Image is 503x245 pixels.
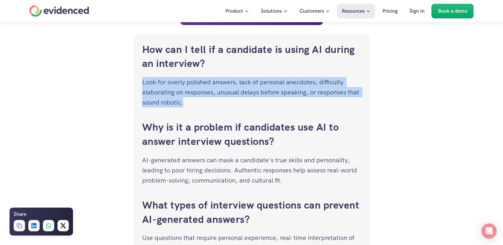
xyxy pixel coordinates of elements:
h6: Share [14,210,26,218]
p: Product [225,7,243,15]
p: Sign In [409,7,425,15]
p: Book a demo [438,7,467,15]
p: Solutions [261,7,282,15]
a: Pricing [378,4,402,18]
p: Look for overly polished answers, lack of personal anecdotes, difficulty elaborating on responses... [142,77,361,107]
a: What types of interview questions can prevent AI-generated answers? [142,198,362,226]
a: Home [30,5,89,17]
a: Sign In [405,4,429,18]
a: Why is it a problem if candidates use AI to answer interview questions? [142,120,341,148]
p: Customers [300,7,324,15]
a: Book a demo [432,4,474,18]
p: AI-generated answers can mask a candidate's true skills and personality, leading to poor hiring d... [142,155,361,185]
p: Pricing [382,7,398,15]
div: Open Intercom Messenger [481,223,497,239]
p: Resources [342,7,365,15]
